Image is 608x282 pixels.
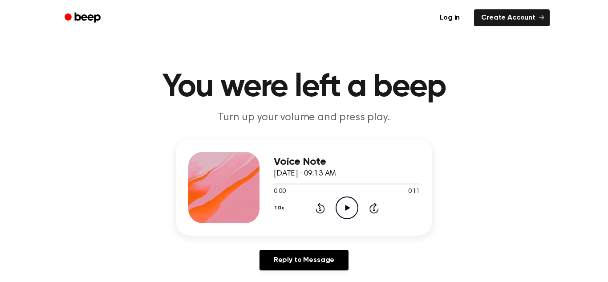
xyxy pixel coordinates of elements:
[76,71,532,103] h1: You were left a beep
[274,170,336,178] span: [DATE] · 09:13 AM
[58,9,109,27] a: Beep
[274,200,287,216] button: 1.0x
[474,9,550,26] a: Create Account
[431,8,469,28] a: Log in
[274,156,420,168] h3: Voice Note
[259,250,349,270] a: Reply to Message
[133,110,475,125] p: Turn up your volume and press play.
[274,187,285,196] span: 0:00
[408,187,420,196] span: 0:11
